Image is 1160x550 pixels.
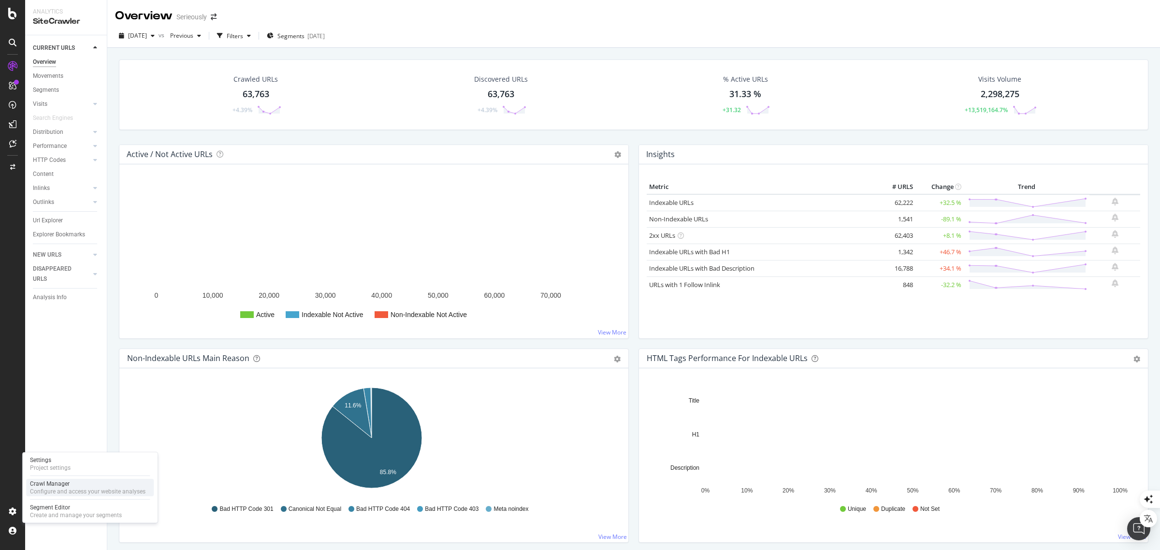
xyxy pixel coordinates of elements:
[33,85,59,95] div: Segments
[1118,533,1146,541] a: View More
[1113,487,1128,494] text: 100%
[256,311,275,318] text: Active
[33,183,90,193] a: Inlinks
[33,57,56,67] div: Overview
[649,231,675,240] a: 2xx URLs
[877,244,915,260] td: 1,342
[33,292,100,303] a: Analysis Info
[488,88,514,101] div: 63,763
[824,487,836,494] text: 30%
[155,291,159,299] text: 0
[30,464,71,472] div: Project settings
[877,260,915,276] td: 16,788
[647,384,1135,496] div: A chart.
[33,250,61,260] div: NEW URLS
[33,43,75,53] div: CURRENT URLS
[33,141,67,151] div: Performance
[33,216,63,226] div: Url Explorer
[1073,487,1085,494] text: 90%
[127,180,621,331] div: A chart.
[478,106,497,114] div: +4.39%
[978,74,1021,84] div: Visits Volume
[127,384,616,496] svg: A chart.
[1112,263,1118,271] div: bell-plus
[783,487,794,494] text: 20%
[33,292,67,303] div: Analysis Info
[115,8,173,24] div: Overview
[30,456,71,464] div: Settings
[227,32,243,40] div: Filters
[981,88,1019,101] div: 2,298,275
[33,250,90,260] a: NEW URLS
[33,113,83,123] a: Search Engines
[391,311,467,318] text: Non-Indexable Not Active
[848,505,866,513] span: Unique
[33,197,54,207] div: Outlinks
[474,74,528,84] div: Discovered URLs
[915,227,964,244] td: +8.1 %
[990,487,1001,494] text: 70%
[649,280,720,289] a: URLs with 1 Follow Inlink
[243,88,269,101] div: 63,763
[307,32,325,40] div: [DATE]
[915,244,964,260] td: +46.7 %
[33,155,66,165] div: HTTP Codes
[877,194,915,211] td: 62,222
[1127,517,1150,540] div: Open Intercom Messenger
[371,291,392,299] text: 40,000
[277,32,304,40] span: Segments
[1112,279,1118,287] div: bell-plus
[315,291,336,299] text: 30,000
[484,291,505,299] text: 60,000
[689,397,700,404] text: Title
[33,183,50,193] div: Inlinks
[345,402,361,409] text: 11.6%
[33,127,63,137] div: Distribution
[259,291,279,299] text: 20,000
[33,113,73,123] div: Search Engines
[263,28,329,43] button: Segments[DATE]
[493,505,528,513] span: Meta noindex
[877,180,915,194] th: # URLS
[166,28,205,43] button: Previous
[948,487,960,494] text: 60%
[866,487,877,494] text: 40%
[33,99,47,109] div: Visits
[647,353,808,363] div: HTML Tags Performance for Indexable URLs
[33,264,82,284] div: DISAPPEARED URLS
[289,505,341,513] span: Canonical Not Equal
[649,215,708,223] a: Non-Indexable URLs
[33,141,90,151] a: Performance
[127,148,213,161] h4: Active / Not Active URLs
[33,57,100,67] a: Overview
[33,230,100,240] a: Explorer Bookmarks
[425,505,478,513] span: Bad HTTP Code 403
[356,505,410,513] span: Bad HTTP Code 404
[219,505,273,513] span: Bad HTTP Code 301
[33,169,54,179] div: Content
[907,487,918,494] text: 50%
[1133,356,1140,362] div: gear
[881,505,905,513] span: Duplicate
[701,487,710,494] text: 0%
[30,511,122,519] div: Create and manage your segments
[920,505,940,513] span: Not Set
[26,455,154,473] a: SettingsProject settings
[233,74,278,84] div: Crawled URLs
[670,464,699,471] text: Description
[1112,230,1118,238] div: bell-plus
[33,71,63,81] div: Movements
[166,31,193,40] span: Previous
[128,31,147,40] span: 2025 Sep. 2nd
[428,291,449,299] text: 50,000
[692,431,700,438] text: H1
[26,479,154,496] a: Crawl ManagerConfigure and access your website analyses
[1112,198,1118,205] div: bell-plus
[176,12,207,22] div: Serieously
[26,503,154,520] a: Segment EditorCreate and manage your segments
[1031,487,1043,494] text: 80%
[211,14,217,20] div: arrow-right-arrow-left
[30,480,145,488] div: Crawl Manager
[30,488,145,495] div: Configure and access your website analyses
